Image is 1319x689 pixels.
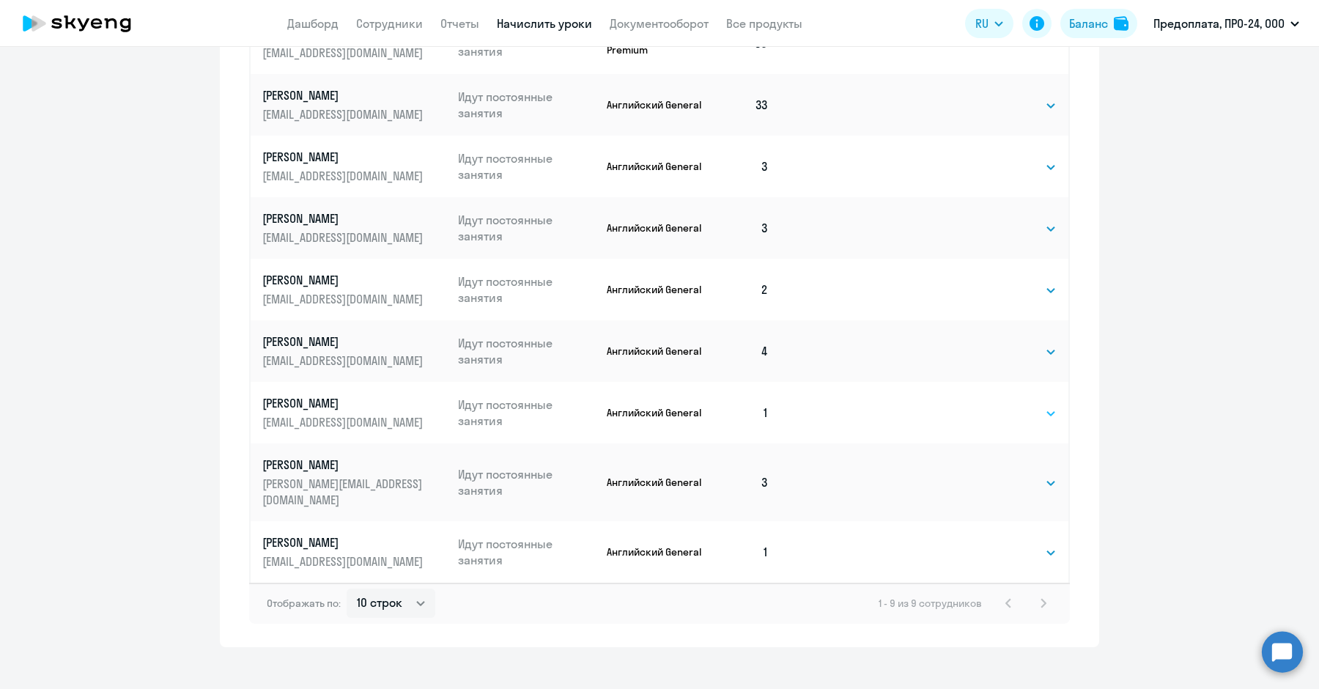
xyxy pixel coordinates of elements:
td: 2 [706,259,780,320]
a: [PERSON_NAME][EMAIL_ADDRESS][DOMAIN_NAME] [262,534,446,570]
p: Идут постоянные занятия [458,273,596,306]
a: [PERSON_NAME][EMAIL_ADDRESS][DOMAIN_NAME] [262,149,446,184]
p: [PERSON_NAME] [262,210,426,226]
td: 33 [706,74,780,136]
td: 3 [706,136,780,197]
p: [PERSON_NAME] [262,395,426,411]
p: [PERSON_NAME] [262,272,426,288]
p: [EMAIL_ADDRESS][DOMAIN_NAME] [262,553,426,570]
a: [PERSON_NAME][EMAIL_ADDRESS][DOMAIN_NAME] [262,210,446,246]
a: [PERSON_NAME][PERSON_NAME][EMAIL_ADDRESS][DOMAIN_NAME] [262,457,446,508]
p: Идут постоянные занятия [458,466,596,498]
p: [EMAIL_ADDRESS][DOMAIN_NAME] [262,291,426,307]
td: 3 [706,197,780,259]
p: Английский General [607,545,706,559]
p: Идут постоянные занятия [458,397,596,429]
p: Английский General [607,406,706,419]
p: Английский General [607,476,706,489]
a: Отчеты [440,16,479,31]
p: [PERSON_NAME] [262,534,426,550]
p: Идут постоянные занятия [458,150,596,183]
button: RU [965,9,1013,38]
p: Английский General [607,221,706,235]
a: Сотрудники [356,16,423,31]
a: [PERSON_NAME][EMAIL_ADDRESS][DOMAIN_NAME] [262,272,446,307]
p: [PERSON_NAME][EMAIL_ADDRESS][DOMAIN_NAME] [262,476,426,508]
p: Идут постоянные занятия [458,335,596,367]
button: Предоплата, ПРО-24, ООО [1146,6,1307,41]
img: balance [1114,16,1128,31]
button: Балансbalance [1060,9,1137,38]
p: [EMAIL_ADDRESS][DOMAIN_NAME] [262,168,426,184]
td: 3 [706,443,780,521]
p: Предоплата, ПРО-24, ООО [1153,15,1285,32]
a: Дашборд [287,16,339,31]
td: 1 [706,382,780,443]
td: 4 [706,320,780,382]
p: Английский General [607,160,706,173]
span: 1 - 9 из 9 сотрудников [879,597,982,610]
a: Все продукты [726,16,802,31]
div: Баланс [1069,15,1108,32]
p: [PERSON_NAME] [262,334,426,350]
p: [EMAIL_ADDRESS][DOMAIN_NAME] [262,353,426,369]
p: [EMAIL_ADDRESS][DOMAIN_NAME] [262,414,426,430]
a: [PERSON_NAME][EMAIL_ADDRESS][DOMAIN_NAME] [262,87,446,122]
a: [PERSON_NAME][EMAIL_ADDRESS][DOMAIN_NAME] [262,395,446,430]
p: [PERSON_NAME] [262,457,426,473]
a: [PERSON_NAME][EMAIL_ADDRESS][DOMAIN_NAME] [262,334,446,369]
p: Английский General [607,344,706,358]
p: [EMAIL_ADDRESS][DOMAIN_NAME] [262,229,426,246]
p: Английский General [607,283,706,296]
a: Начислить уроки [497,16,592,31]
p: Идут постоянные занятия [458,536,596,568]
a: Документооборот [610,16,709,31]
p: [EMAIL_ADDRESS][DOMAIN_NAME] [262,45,426,61]
span: Отображать по: [267,597,341,610]
p: [EMAIL_ADDRESS][DOMAIN_NAME] [262,106,426,122]
td: 1 [706,521,780,583]
p: [PERSON_NAME] [262,149,426,165]
span: RU [975,15,989,32]
p: Идут постоянные занятия [458,212,596,244]
p: [PERSON_NAME] [262,87,426,103]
